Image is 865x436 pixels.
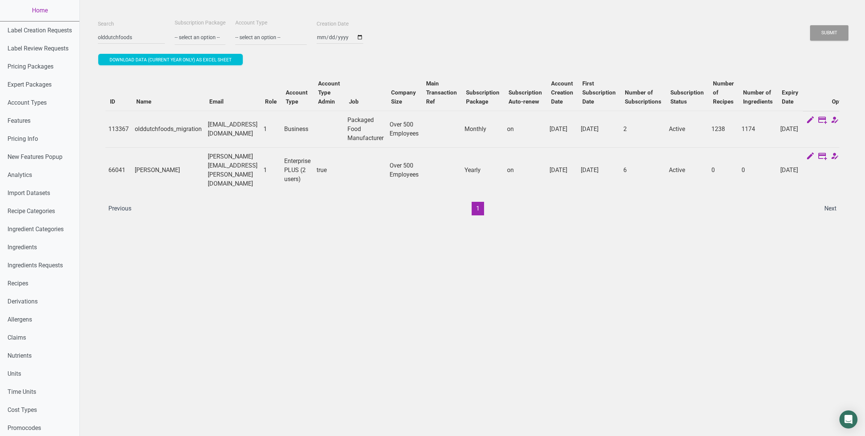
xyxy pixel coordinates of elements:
td: [DATE] [578,147,620,193]
button: Submit [810,25,848,41]
b: Account Type Admin [318,80,340,105]
td: Over 500 Employees [387,111,422,147]
td: Monthly [461,111,504,147]
a: Edit [806,152,815,162]
button: 1 [472,202,484,215]
td: [DATE] [578,111,620,147]
a: Edit Subscription [818,116,827,126]
td: on [504,147,547,193]
b: Subscription Status [670,89,704,105]
b: Job [349,98,359,105]
td: 2 [620,111,666,147]
b: Company Size [391,89,416,105]
label: Account Type [235,19,267,27]
td: [DATE] [547,111,578,147]
b: ID [110,98,115,105]
td: [PERSON_NAME] [132,147,205,193]
b: First Subscription Date [582,80,616,105]
a: Change Account Type [830,116,839,126]
button: Download data (current year only) as excel sheet [98,54,243,65]
b: Subscription Package [466,89,500,105]
b: Expiry Date [782,89,798,105]
td: Enterprise PLUS (2 users) [281,147,314,193]
b: Options [832,98,852,105]
b: Subscription Auto-renew [509,89,542,105]
td: Yearly [461,147,504,193]
b: Number of Recipes [713,80,734,105]
td: 6 [620,147,666,193]
div: Page navigation example [105,202,839,215]
td: 1174 [739,111,777,147]
td: Active [666,111,708,147]
td: Packaged Food Manufacturer [344,111,387,147]
b: Name [136,98,151,105]
td: true [314,147,344,193]
td: [EMAIL_ADDRESS][DOMAIN_NAME] [205,111,260,147]
td: olddutchfoods_migration [132,111,205,147]
b: Role [265,98,277,105]
td: [DATE] [777,147,803,193]
td: Active [666,147,708,193]
div: Open Intercom Messenger [839,410,857,428]
b: Number of Ingredients [743,89,773,105]
b: Number of Subscriptions [625,89,661,105]
td: 1 [260,111,281,147]
td: [DATE] [777,111,803,147]
td: Over 500 Employees [387,147,422,193]
td: on [504,111,547,147]
td: 0 [708,147,739,193]
td: [PERSON_NAME][EMAIL_ADDRESS][PERSON_NAME][DOMAIN_NAME] [205,147,260,193]
td: 0 [739,147,777,193]
td: Business [281,111,314,147]
a: Edit Subscription [818,152,827,162]
label: Search [98,20,114,28]
b: Email [209,98,224,105]
b: Account Type [286,89,308,105]
a: Change Account Type [830,152,839,162]
td: 1 [260,147,281,193]
td: 66041 [105,147,132,193]
td: [DATE] [547,147,578,193]
label: Creation Date [317,20,349,28]
td: 113367 [105,111,132,147]
td: 1238 [708,111,739,147]
div: Users [98,67,847,223]
span: Download data (current year only) as excel sheet [110,57,231,63]
a: Edit [806,116,815,126]
b: Main Transaction Ref [426,80,457,105]
b: Account Creation Date [551,80,573,105]
label: Subscription Package [175,19,225,27]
